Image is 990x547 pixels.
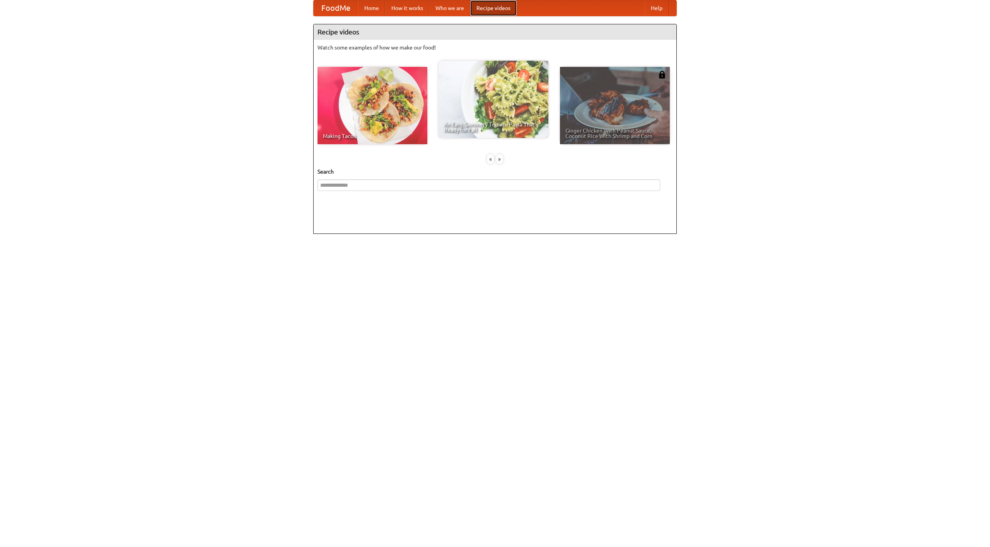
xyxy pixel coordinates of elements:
a: Who we are [429,0,470,16]
a: FoodMe [314,0,358,16]
a: An Easy, Summery Tomato Pasta That's Ready for Fall [439,61,548,138]
h5: Search [317,168,673,176]
span: An Easy, Summery Tomato Pasta That's Ready for Fall [444,122,543,133]
img: 483408.png [658,71,666,78]
h4: Recipe videos [314,24,676,40]
a: How it works [385,0,429,16]
a: Making Tacos [317,67,427,144]
a: Help [645,0,669,16]
a: Home [358,0,385,16]
div: » [496,154,503,164]
span: Making Tacos [323,133,422,139]
a: Recipe videos [470,0,517,16]
p: Watch some examples of how we make our food! [317,44,673,51]
div: « [487,154,494,164]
